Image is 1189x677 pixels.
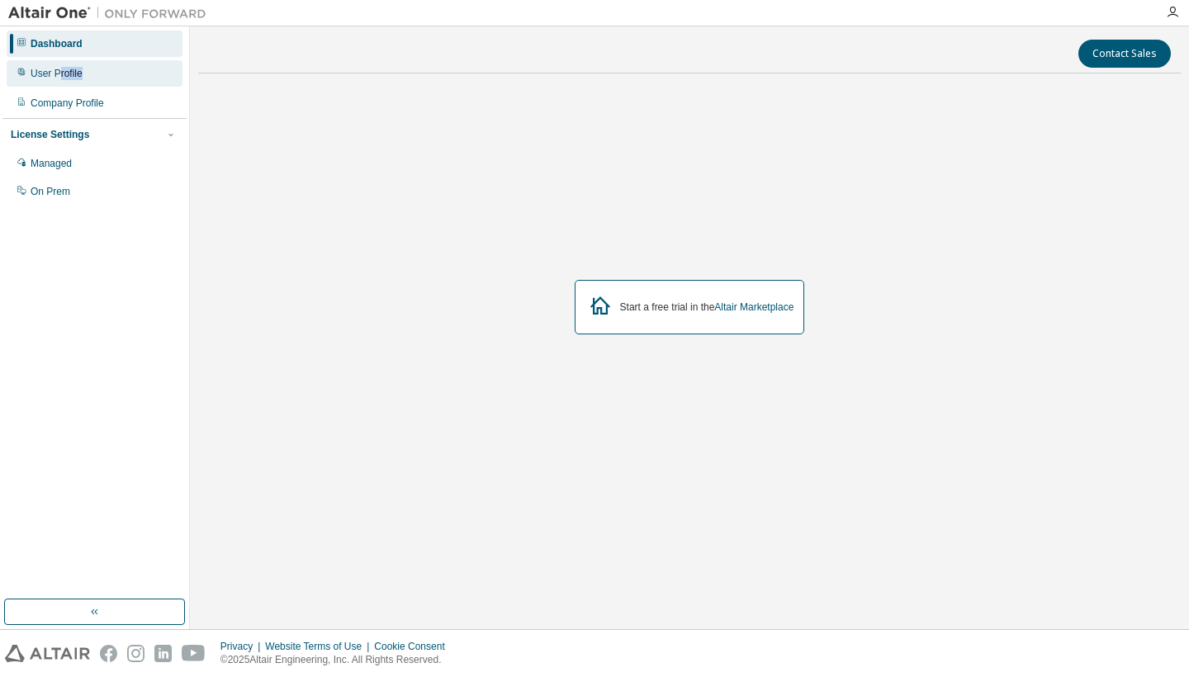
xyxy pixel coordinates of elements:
div: Privacy [220,640,265,653]
div: Managed [31,157,72,170]
div: Website Terms of Use [265,640,374,653]
div: License Settings [11,128,89,141]
a: Altair Marketplace [714,301,793,313]
p: © 2025 Altair Engineering, Inc. All Rights Reserved. [220,653,455,667]
div: User Profile [31,67,83,80]
img: linkedin.svg [154,645,172,662]
div: Dashboard [31,37,83,50]
button: Contact Sales [1078,40,1171,68]
div: Company Profile [31,97,104,110]
div: On Prem [31,185,70,198]
div: Start a free trial in the [620,301,794,314]
img: altair_logo.svg [5,645,90,662]
img: facebook.svg [100,645,117,662]
img: Altair One [8,5,215,21]
img: instagram.svg [127,645,144,662]
img: youtube.svg [182,645,206,662]
div: Cookie Consent [374,640,454,653]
